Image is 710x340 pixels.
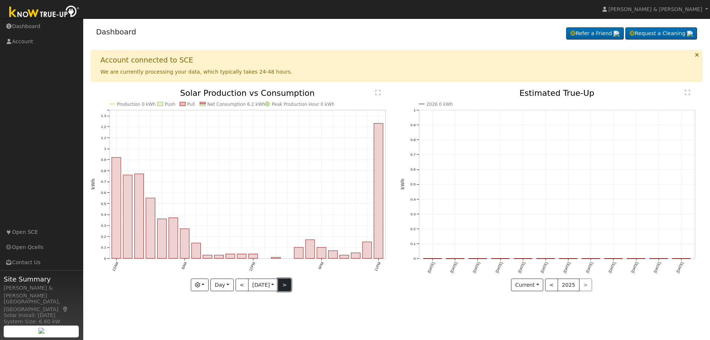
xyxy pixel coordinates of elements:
[180,88,315,98] text: Solar Production vs Consumption
[112,158,121,259] rect: onclick=""
[446,259,464,259] rect: onclick=""
[117,102,156,107] text: Production 0 kWh
[613,31,619,37] img: retrieve
[608,261,616,273] text: [DATE]
[630,261,639,273] text: [DATE]
[4,324,79,331] div: Storage Size: 15.0 kWh
[169,218,178,259] rect: onclick=""
[362,242,372,259] rect: onclick=""
[4,298,79,313] div: [GEOGRAPHIC_DATA], [GEOGRAPHIC_DATA]
[374,124,383,259] rect: onclick=""
[410,152,416,156] text: 0.7
[585,261,594,273] text: [DATE]
[537,259,555,259] rect: onclick=""
[104,256,106,260] text: 0
[38,328,44,334] img: retrieve
[328,251,338,259] rect: onclick=""
[101,125,106,129] text: 1.2
[226,254,235,259] rect: onclick=""
[450,261,458,273] text: [DATE]
[540,261,548,273] text: [DATE]
[672,259,690,259] rect: onclick=""
[410,212,416,216] text: 0.3
[111,262,119,272] text: 12AM
[558,279,579,291] button: 2025
[203,255,212,259] rect: onclick=""
[101,69,293,75] span: We are currently processing your data, which typically takes 24-48 hours.
[563,261,571,273] text: [DATE]
[566,27,624,40] a: Refer a Friend
[104,147,106,151] text: 1
[545,279,558,291] button: <
[248,279,278,291] button: [DATE]
[101,191,106,195] text: 0.6
[4,312,79,319] div: Solar Install: [DATE]
[627,259,645,259] rect: onclick=""
[237,254,246,259] rect: onclick=""
[146,198,155,258] rect: onclick=""
[180,262,187,270] text: 6AM
[101,213,106,217] text: 0.4
[236,279,248,291] button: <
[625,27,697,40] a: Request a Cleaning
[491,259,510,259] rect: onclick=""
[495,261,503,273] text: [DATE]
[413,108,416,112] text: 1
[4,284,79,300] div: [PERSON_NAME] & [PERSON_NAME]
[351,253,360,259] rect: onclick=""
[248,262,256,272] text: 12PM
[278,279,291,291] button: >
[582,259,600,259] rect: onclick=""
[608,6,702,12] span: [PERSON_NAME] & [PERSON_NAME]
[101,246,106,250] text: 0.1
[271,257,281,259] rect: onclick=""
[101,235,106,239] text: 0.2
[469,259,487,259] rect: onclick=""
[4,318,79,326] div: System Size: 6.60 kW
[410,197,416,201] text: 0.4
[192,243,201,259] rect: onclick=""
[685,90,690,95] text: 
[4,274,79,284] span: Site Summary
[305,240,315,258] rect: onclick=""
[375,90,381,95] text: 
[101,158,106,162] text: 0.9
[410,167,416,171] text: 0.6
[410,242,416,246] text: 0.1
[96,27,136,36] a: Dashboard
[373,262,381,272] text: 11PM
[517,261,526,273] text: [DATE]
[91,179,96,190] text: kWh
[520,88,595,98] text: Estimated True-Up
[272,102,335,107] text: Peak Production Hour 0 kWh
[101,202,106,206] text: 0.5
[400,179,405,190] text: kWh
[101,136,106,140] text: 1.1
[317,248,326,259] rect: onclick=""
[514,259,532,259] rect: onclick=""
[423,259,442,259] rect: onclick=""
[101,169,106,173] text: 0.8
[187,102,195,107] text: Pull
[214,255,223,259] rect: onclick=""
[101,56,193,64] h1: Account connected to SCE
[294,248,303,259] rect: onclick=""
[340,255,349,259] rect: onclick=""
[210,279,233,291] button: Day
[511,279,544,291] button: Current
[410,123,416,127] text: 0.9
[318,262,325,270] text: 6PM
[157,219,166,259] rect: onclick=""
[687,31,693,37] img: retrieve
[605,259,623,259] rect: onclick=""
[101,114,106,118] text: 1.3
[559,259,577,259] rect: onclick=""
[427,261,435,273] text: [DATE]
[134,174,143,259] rect: onclick=""
[653,261,662,273] text: [DATE]
[650,259,668,259] rect: onclick=""
[248,254,258,259] rect: onclick=""
[101,180,106,184] text: 0.7
[6,4,83,21] img: Know True-Up
[413,256,416,260] text: 0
